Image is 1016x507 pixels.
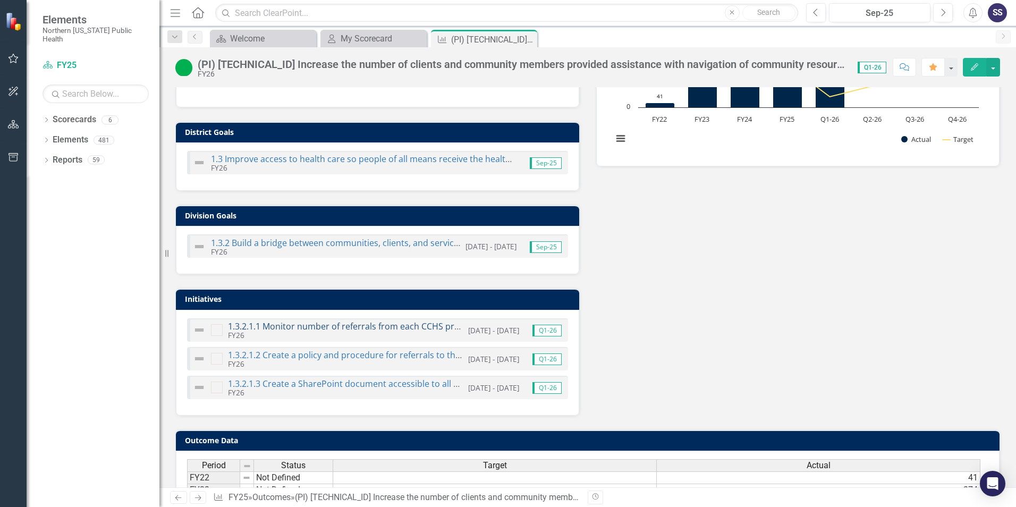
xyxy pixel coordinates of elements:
div: My Scorecard [341,32,424,45]
img: 8DAGhfEEPCf229AAAAAElFTkSuQmCC [242,486,251,494]
td: FY22 [187,471,240,484]
td: FY23 [187,484,240,496]
small: [DATE] - [DATE] [468,325,519,335]
div: Welcome [230,32,314,45]
a: 1.3 Improve access to health care so people of all means receive the health care services they need. [211,153,609,165]
h3: District Goals [185,128,574,136]
div: Open Intercom Messenger [980,471,1005,496]
input: Search ClearPoint... [215,4,798,22]
h3: Outcome Data [185,436,994,444]
span: Actual [807,461,831,470]
span: Q1-26 [532,325,562,336]
img: Not Defined [193,324,206,336]
path: Q1-26, 252. Actual. [816,80,845,107]
button: View chart menu, Chart [613,131,628,146]
span: Q1-26 [858,62,886,73]
small: [DATE] - [DATE] [468,383,519,393]
img: On Target [175,59,192,76]
text: 41 [657,92,663,100]
text: 0 [626,102,630,111]
img: Not Defined [193,156,206,169]
a: Reports [53,154,82,166]
div: (PI) [TECHNICAL_ID] Increase the number of clients and community members provided assistance with... [198,58,847,70]
text: Q4-26 [948,114,967,124]
text: FY22 [652,114,667,124]
small: FY26 [211,247,227,257]
text: FY23 [695,114,709,124]
a: 1.3.2.1.3 Create a SharePoint document accessible to all CCHS staff that describes the services t... [228,378,693,390]
span: Search [757,8,780,16]
path: FY22, 41. Actual. [646,103,675,107]
div: 6 [101,115,118,124]
td: Not Defined [254,471,333,484]
div: (PI) [TECHNICAL_ID] Increase the number of clients and community members provided assistance with... [295,492,907,502]
input: Search Below... [43,84,149,103]
text: FY24 [737,114,752,124]
span: Period [202,461,226,470]
a: FY25 [43,60,149,72]
path: FY23, 374. Actual. [688,67,717,107]
img: Not Defined [193,352,206,365]
span: Elements [43,13,149,26]
a: 1.3.2 Build a bridge between communities, clients, and services with community health workers. [211,237,594,249]
div: 481 [94,136,114,145]
div: (PI) [TECHNICAL_ID] Increase the number of clients and community members provided assistance with... [451,33,535,46]
a: Outcomes [252,492,291,502]
span: Status [281,461,306,470]
small: [DATE] - [DATE] [468,354,519,364]
img: 8DAGhfEEPCf229AAAAAElFTkSuQmCC [242,474,251,482]
text: FY25 [780,114,794,124]
img: Not Defined [193,240,206,253]
a: 1.3.2.1.2 Create a policy and procedure for referrals to the Community Health Worker. [228,349,572,361]
small: FY26 [228,330,244,340]
a: My Scorecard [323,32,424,45]
text: Q1-26 [820,114,839,124]
button: Show Actual [901,134,931,144]
div: Sep-25 [833,7,927,20]
img: ClearPoint Strategy [5,12,24,31]
span: Q1-26 [532,353,562,365]
img: 8DAGhfEEPCf229AAAAAElFTkSuQmCC [243,462,251,470]
td: Not Defined [254,484,333,496]
h3: Division Goals [185,212,574,219]
button: Show Target [943,134,974,144]
small: FY26 [211,163,227,173]
div: FY26 [198,70,847,78]
small: FY26 [228,359,244,369]
span: Q1-26 [532,382,562,394]
a: 1.3.2.1.1 Monitor number of referrals from each CCHS program. [228,320,483,332]
text: Q3-26 [905,114,924,124]
a: Welcome [213,32,314,45]
a: Elements [53,134,88,146]
text: Q2-26 [863,114,882,124]
button: Search [742,5,795,20]
td: 374 [657,484,980,496]
span: Target [483,461,507,470]
img: Not Defined [193,381,206,394]
small: FY26 [228,387,244,398]
div: » » [213,492,580,504]
button: Sep-25 [829,3,930,22]
div: 59 [88,156,105,165]
button: SS [988,3,1007,22]
td: 41 [657,471,980,484]
small: [DATE] - [DATE] [465,241,517,251]
a: FY25 [228,492,248,502]
h3: Initiatives [185,295,574,303]
a: Scorecards [53,114,96,126]
span: Sep-25 [530,157,562,169]
small: Northern [US_STATE] Public Health [43,26,149,44]
span: Sep-25 [530,241,562,253]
